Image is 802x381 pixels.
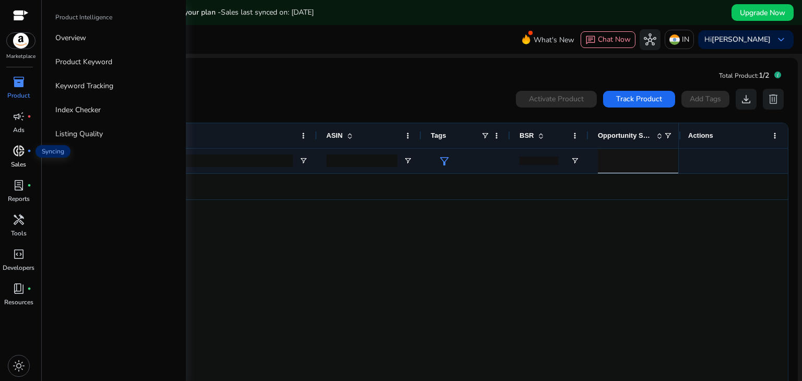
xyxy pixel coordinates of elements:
p: IN [682,30,689,49]
b: [PERSON_NAME] [712,34,771,44]
button: Open Filter Menu [404,157,412,165]
span: ASIN [326,132,343,139]
span: light_mode [13,360,25,372]
p: Ads [13,125,25,135]
p: Listing Quality [55,128,103,139]
span: download [740,93,752,105]
p: Product Keyword [55,56,112,67]
span: keyboard_arrow_down [775,33,787,46]
button: Track Product [603,91,675,108]
p: Resources [4,297,33,307]
span: fiber_manual_record [27,287,31,291]
span: lab_profile [13,179,25,192]
p: Product Intelligence [55,13,112,22]
span: Total Product: [719,72,759,80]
span: handyman [13,213,25,226]
button: download [736,89,757,110]
span: inventory_2 [13,76,25,88]
input: ASIN Filter Input [326,154,397,167]
span: Tags [431,132,446,139]
p: Product [7,91,30,100]
span: 1/2 [759,70,769,80]
button: Upgrade Now [732,4,794,21]
button: chatChat Now [581,31,635,48]
p: Tools [11,229,27,238]
h5: Data syncs run less frequently on your plan - [69,8,314,17]
span: BSR [520,132,534,139]
span: fiber_manual_record [27,114,31,118]
p: Keyword Tracking [55,80,113,91]
span: fiber_manual_record [27,149,31,153]
span: Actions [688,132,713,139]
p: Index Checker [55,104,101,115]
span: filter_alt [438,155,451,168]
span: fiber_manual_record [27,183,31,187]
p: Marketplace [6,53,36,61]
span: Syncing [36,145,70,158]
span: chat [585,35,596,45]
span: Opportunity Score [598,132,652,139]
span: book_4 [13,282,25,295]
span: campaign [13,110,25,123]
img: amazon.svg [7,33,35,49]
p: Sales [11,160,26,169]
span: Upgrade Now [740,7,785,18]
button: hub [640,29,661,50]
span: Chat Now [598,34,631,44]
p: Hi [704,36,771,43]
span: Sales last synced on: [DATE] [221,7,314,17]
span: hub [644,33,656,46]
p: Overview [55,32,86,43]
span: Track Product [616,93,662,104]
img: in.svg [669,34,680,45]
span: code_blocks [13,248,25,260]
span: donut_small [13,145,25,157]
input: Product Name Filter Input [91,154,293,167]
button: Open Filter Menu [571,157,579,165]
button: Open Filter Menu [299,157,308,165]
p: Developers [3,263,34,272]
p: Reports [8,194,30,204]
span: What's New [534,31,574,49]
